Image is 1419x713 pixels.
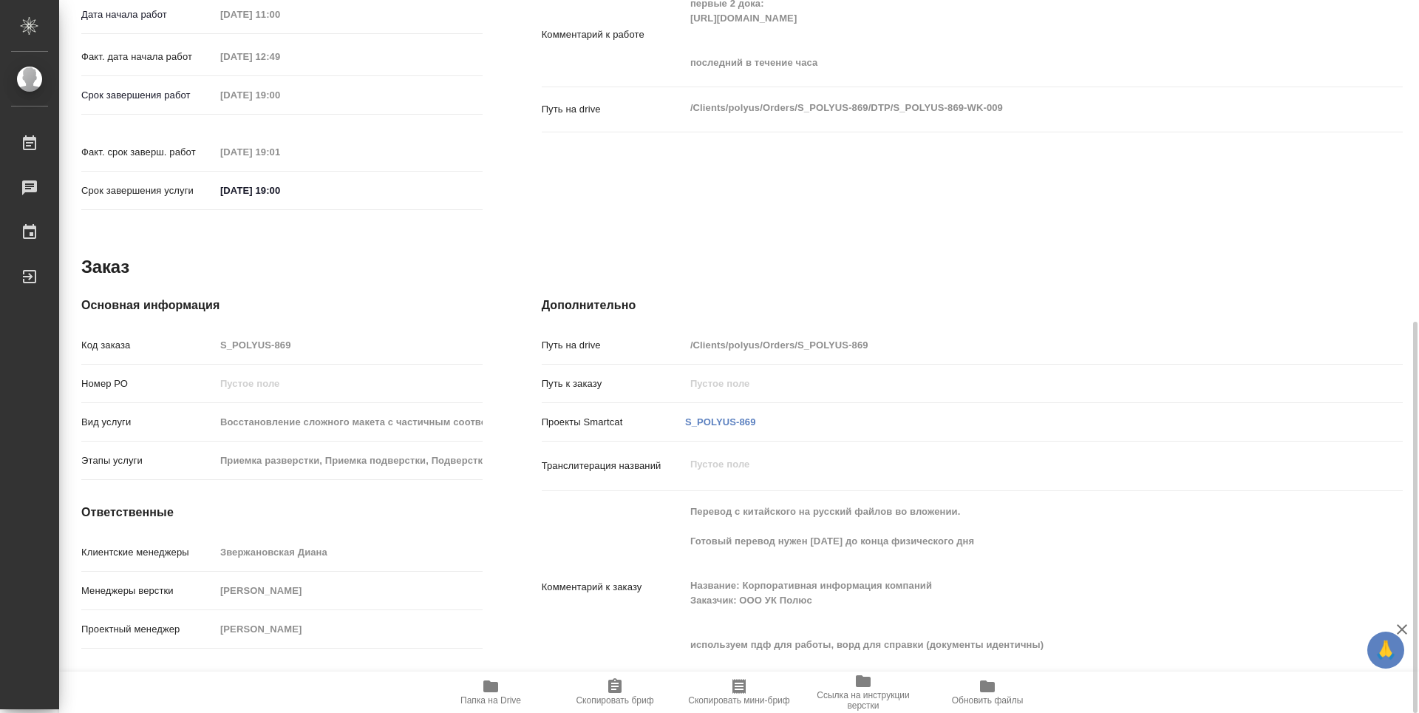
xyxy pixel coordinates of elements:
[215,450,483,471] input: Пустое поле
[542,459,685,473] p: Транслитерация названий
[81,297,483,314] h4: Основная информация
[215,141,344,163] input: Пустое поле
[553,672,677,713] button: Скопировать бриф
[215,334,483,356] input: Пустое поле
[1367,632,1404,669] button: 🙏
[81,376,215,391] p: Номер РО
[677,672,801,713] button: Скопировать мини-бриф
[925,672,1049,713] button: Обновить файлы
[215,46,344,67] input: Пустое поле
[460,695,521,706] span: Папка на Drive
[688,695,789,706] span: Скопировать мини-бриф
[952,695,1024,706] span: Обновить файлы
[81,50,215,64] p: Факт. дата начала работ
[542,102,685,117] p: Путь на drive
[1373,635,1398,666] span: 🙏
[215,180,344,201] input: ✎ Введи что-нибудь
[215,373,483,394] input: Пустое поле
[81,338,215,353] p: Код заказа
[215,618,483,640] input: Пустое поле
[215,84,344,106] input: Пустое поле
[542,376,685,391] p: Путь к заказу
[542,580,685,595] p: Комментарий к заказу
[685,373,1331,394] input: Пустое поле
[81,622,215,637] p: Проектный менеджер
[685,499,1331,672] textarea: Перевод с китайского на русский файлов во вложении. Готовый перевод нужен [DATE] до конца физичес...
[81,255,129,279] h2: Заказ
[81,584,215,598] p: Менеджеры верстки
[81,504,483,521] h4: Ответственные
[685,334,1331,356] input: Пустое поле
[542,415,685,430] p: Проекты Smartcat
[429,672,553,713] button: Папка на Drive
[542,297,1403,314] h4: Дополнительно
[215,411,483,433] input: Пустое поле
[215,580,483,601] input: Пустое поле
[801,672,925,713] button: Ссылка на инструкции верстки
[81,7,215,22] p: Дата начала работ
[576,695,653,706] span: Скопировать бриф
[81,88,215,103] p: Срок завершения работ
[810,690,916,711] span: Ссылка на инструкции верстки
[685,95,1331,121] textarea: /Clients/polyus/Orders/S_POLYUS-869/DTP/S_POLYUS-869-WK-009
[542,338,685,353] p: Путь на drive
[685,416,756,428] a: S_POLYUS-869
[81,145,215,160] p: Факт. срок заверш. работ
[215,541,483,563] input: Пустое поле
[81,415,215,430] p: Вид услуги
[81,545,215,560] p: Клиентские менеджеры
[215,4,344,25] input: Пустое поле
[81,183,215,198] p: Срок завершения услуги
[542,27,685,42] p: Комментарий к работе
[81,453,215,468] p: Этапы услуги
